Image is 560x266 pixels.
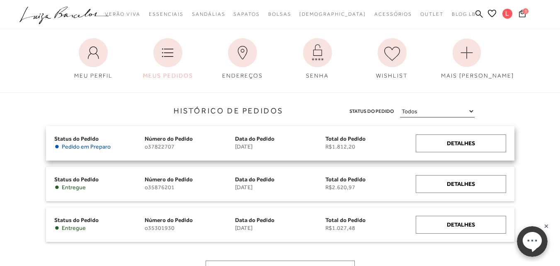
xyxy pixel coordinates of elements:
a: noSubCategoriesText [268,7,291,22]
span: [DATE] [235,225,325,232]
a: noSubCategoriesText [233,7,259,22]
span: R$2.620,97 [325,184,416,191]
span: Número do Pedido [145,135,193,142]
span: Entregue [62,225,86,232]
a: WISHLIST [360,34,424,84]
span: o37822707 [145,143,235,150]
span: MEU PERFIL [74,72,113,79]
span: Sapatos [233,11,259,17]
span: R$1.812,20 [325,143,416,150]
a: MEUS PEDIDOS [136,34,200,84]
span: Total do Pedido [325,217,366,223]
span: Status do Pedido [54,176,99,183]
a: Detalhes [416,216,506,234]
span: Essenciais [149,11,184,17]
span: Outlet [420,11,444,17]
span: Data do Pedido [235,135,274,142]
span: o35301930 [145,225,235,232]
a: SENHA [286,34,349,84]
span: Número do Pedido [145,217,193,223]
span: Status do Pedido [349,107,394,116]
span: Sandálias [192,11,225,17]
span: Data do Pedido [235,217,274,223]
h3: Histórico de Pedidos [6,105,284,117]
span: o35876201 [145,184,235,191]
span: BLOG LB [452,11,476,17]
a: noSubCategoriesText [105,7,141,22]
span: • [54,225,60,232]
span: MEUS PEDIDOS [143,72,193,79]
span: L [502,9,512,19]
span: • [54,143,60,150]
span: • [54,184,60,191]
a: noSubCategoriesText [374,7,412,22]
span: [DEMOGRAPHIC_DATA] [299,11,366,17]
span: Número do Pedido [145,176,193,183]
span: Status do Pedido [54,217,99,223]
span: [DATE] [235,184,325,191]
button: L [499,8,516,21]
a: noSubCategoriesText [299,7,366,22]
span: MAIS [PERSON_NAME] [441,72,514,79]
span: WISHLIST [376,72,408,79]
span: R$1.027,48 [325,225,416,232]
a: Detalhes [416,134,506,152]
a: noSubCategoriesText [149,7,184,22]
span: Pedido em Preparo [62,143,111,150]
span: ENDEREÇOS [222,72,263,79]
span: Status do Pedido [54,135,99,142]
span: 1 [523,8,528,14]
span: Verão Viva [105,11,141,17]
span: Total do Pedido [325,176,366,183]
a: MEU PERFIL [61,34,125,84]
span: [DATE] [235,143,325,150]
button: 1 [516,9,528,20]
span: Bolsas [268,11,291,17]
a: Detalhes [416,175,506,193]
a: noSubCategoriesText [192,7,225,22]
a: noSubCategoriesText [420,7,444,22]
span: Total do Pedido [325,135,366,142]
span: Entregue [62,184,86,191]
span: Acessórios [374,11,412,17]
a: ENDEREÇOS [211,34,274,84]
a: MAIS [PERSON_NAME] [435,34,499,84]
span: SENHA [306,72,329,79]
a: BLOG LB [452,7,476,22]
span: Data do Pedido [235,176,274,183]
